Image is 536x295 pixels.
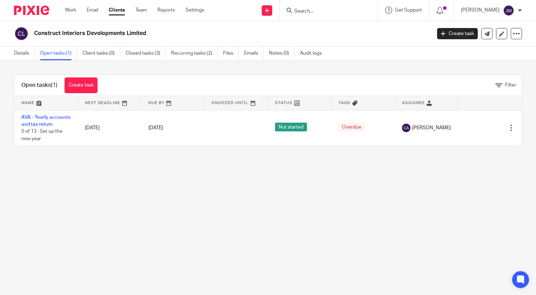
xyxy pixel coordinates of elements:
a: AVA - Yearly accounts and tax return [21,115,71,127]
a: Recurring tasks (2) [171,47,218,60]
span: Get Support [395,8,422,13]
a: Files [223,47,239,60]
a: Email [87,7,98,14]
span: [PERSON_NAME] [412,124,451,131]
a: Notes (0) [269,47,295,60]
td: [DATE] [78,110,141,146]
span: Filter [505,83,516,88]
a: Details [14,47,35,60]
a: Create task [65,77,98,93]
p: [PERSON_NAME] [461,7,500,14]
a: Work [65,7,76,14]
a: Emails [244,47,264,60]
h2: Construct Interiors Developments Limited [34,30,348,37]
img: svg%3E [503,5,514,16]
a: Create task [437,28,478,39]
a: Audit logs [300,47,327,60]
span: (1) [51,82,58,88]
span: Tags [339,101,350,105]
a: Client tasks (0) [82,47,120,60]
img: Pixie [14,6,49,15]
a: Reports [158,7,175,14]
img: svg%3E [14,26,29,41]
span: Overdue [339,123,365,131]
input: Search [294,8,357,15]
a: Open tasks (1) [40,47,77,60]
h1: Open tasks [21,82,58,89]
span: 0 of 13 · Set up the new year [21,129,62,141]
span: [DATE] [148,125,163,130]
a: Closed tasks (3) [126,47,166,60]
span: Snoozed Until [212,101,248,105]
a: Clients [109,7,125,14]
a: Team [135,7,147,14]
span: Not started [275,123,307,131]
span: Status [275,101,293,105]
a: Settings [186,7,204,14]
img: svg%3E [402,124,410,132]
